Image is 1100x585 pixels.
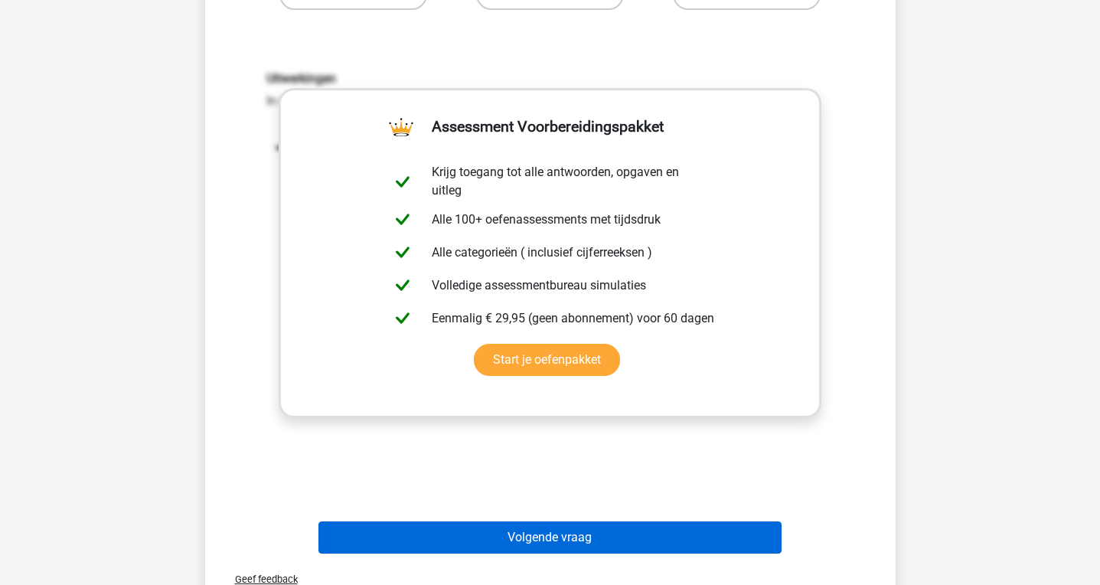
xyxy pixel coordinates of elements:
[318,521,782,554] button: Volgende vraag
[474,344,620,376] a: Start je oefenpakket
[274,123,308,165] tspan: -6
[223,574,298,585] span: Geef feedback
[255,71,846,253] div: In deze reeks vind je steeds het volgende getal door het voorgaande getal +7 te doen.
[266,71,834,86] h6: Uitwerkingen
